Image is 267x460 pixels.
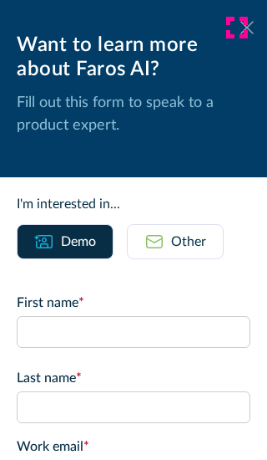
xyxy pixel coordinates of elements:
label: Work email [17,437,250,457]
div: Want to learn more about Faros AI? [17,33,250,82]
div: Demo [61,232,96,252]
label: Last name [17,368,250,388]
div: I'm interested in... [17,194,250,214]
label: First name [17,293,250,313]
div: Other [171,232,206,252]
p: Fill out this form to speak to a product expert. [17,92,250,137]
